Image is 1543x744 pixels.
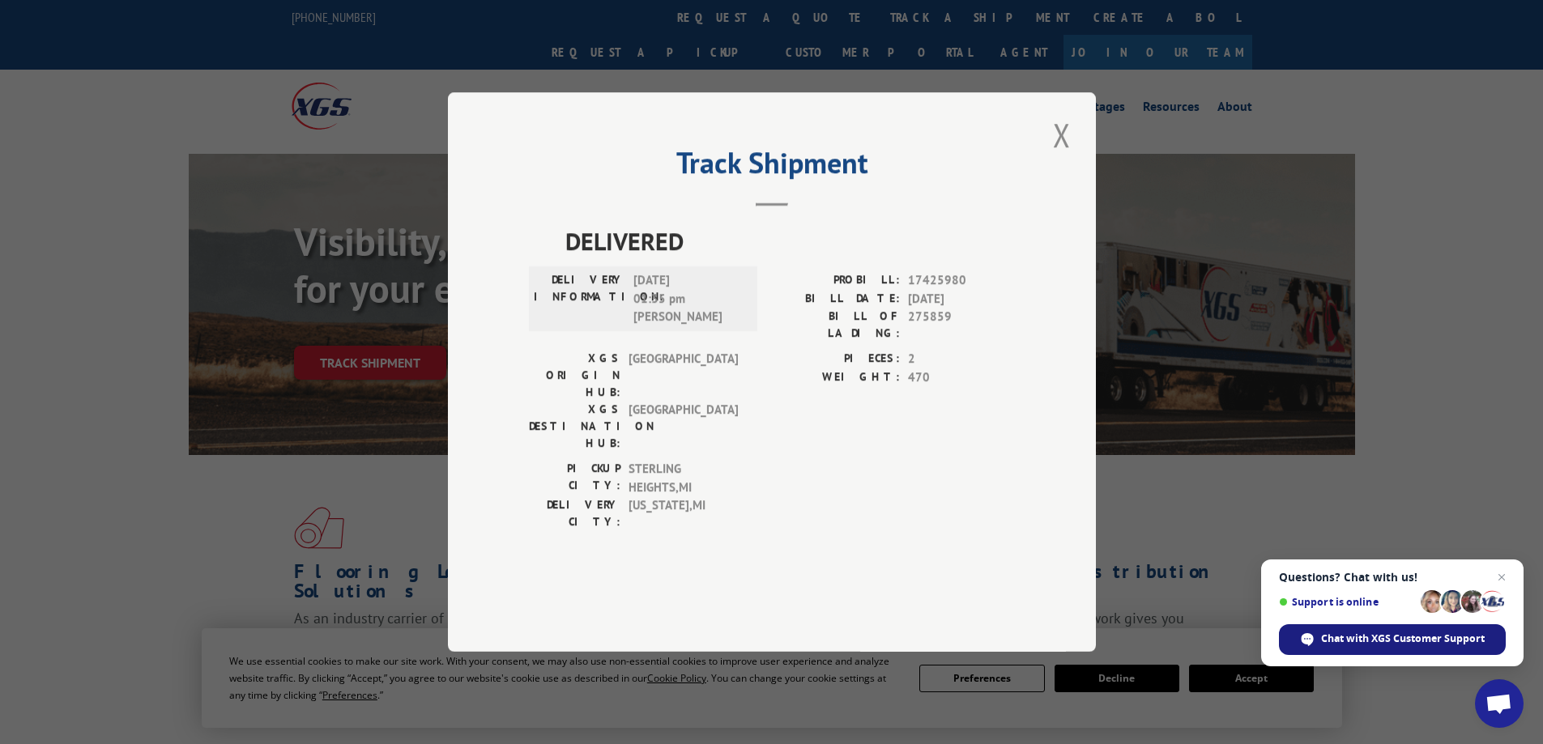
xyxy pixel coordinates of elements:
[629,460,738,496] span: STERLING HEIGHTS , MI
[565,223,1015,259] span: DELIVERED
[629,401,738,452] span: [GEOGRAPHIC_DATA]
[1279,624,1506,655] span: Chat with XGS Customer Support
[908,290,1015,308] span: [DATE]
[908,368,1015,387] span: 470
[534,271,625,326] label: DELIVERY INFORMATION:
[629,496,738,530] span: [US_STATE] , MI
[1279,596,1415,608] span: Support is online
[1279,571,1506,584] span: Questions? Chat with us!
[772,368,900,387] label: WEIGHT:
[772,290,900,308] label: BILL DATE:
[772,308,900,342] label: BILL OF LADING:
[772,271,900,290] label: PROBILL:
[908,350,1015,368] span: 2
[1048,113,1076,157] button: Close modal
[529,496,620,530] label: DELIVERY CITY:
[633,271,743,326] span: [DATE] 01:35 pm [PERSON_NAME]
[529,151,1015,182] h2: Track Shipment
[908,308,1015,342] span: 275859
[772,350,900,368] label: PIECES:
[908,271,1015,290] span: 17425980
[529,460,620,496] label: PICKUP CITY:
[629,350,738,401] span: [GEOGRAPHIC_DATA]
[1475,679,1524,728] a: Open chat
[529,350,620,401] label: XGS ORIGIN HUB:
[1321,631,1485,646] span: Chat with XGS Customer Support
[529,401,620,452] label: XGS DESTINATION HUB:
